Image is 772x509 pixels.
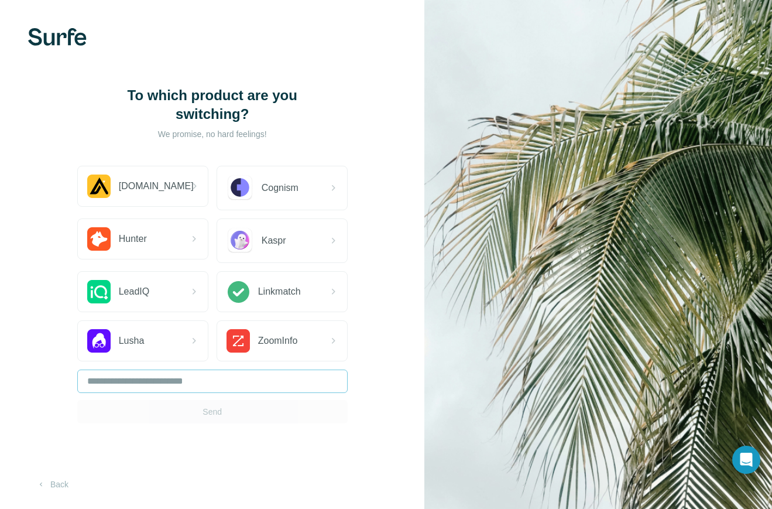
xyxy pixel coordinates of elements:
img: Kaspr Logo [227,227,253,254]
h1: To which product are you switching? [95,86,330,124]
img: Apollo.io Logo [87,175,111,198]
div: Open Intercom Messenger [732,446,760,474]
button: Back [28,474,77,495]
img: Surfe's logo [28,28,87,46]
span: Lusha [119,334,145,348]
p: We promise, no hard feelings! [95,128,330,140]
span: Cognism [262,181,298,195]
img: LeadIQ Logo [87,280,111,303]
img: ZoomInfo Logo [227,329,250,353]
span: Kaspr [262,234,286,248]
img: Cognism Logo [227,175,253,201]
img: Lusha Logo [87,329,111,353]
span: [DOMAIN_NAME] [119,179,194,193]
span: LeadIQ [119,285,149,299]
span: Hunter [119,232,147,246]
img: Linkmatch Logo [227,280,250,303]
span: ZoomInfo [258,334,298,348]
img: Hunter.io Logo [87,227,111,251]
span: Linkmatch [258,285,301,299]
